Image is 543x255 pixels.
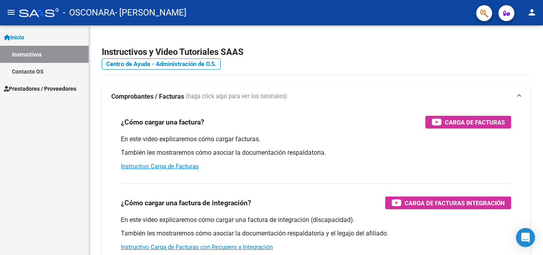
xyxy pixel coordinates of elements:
[385,197,511,209] button: Carga de Facturas Integración
[445,117,505,127] span: Carga de Facturas
[425,116,511,128] button: Carga de Facturas
[4,33,24,42] span: Inicio
[121,229,511,238] p: También les mostraremos cómo asociar la documentación respaldatoria y el legajo del afiliado.
[4,84,76,93] span: Prestadores / Proveedores
[405,198,505,208] span: Carga de Facturas Integración
[121,148,511,157] p: También les mostraremos cómo asociar la documentación respaldatoria.
[121,243,273,251] a: Instructivo Carga de Facturas con Recupero x Integración
[121,197,251,208] h3: ¿Cómo cargar una factura de integración?
[102,84,530,109] mat-expansion-panel-header: Comprobantes / Facturas (haga click aquí para ver los tutoriales)
[102,58,221,70] a: Centro de Ayuda - Administración de O.S.
[6,8,16,17] mat-icon: menu
[121,135,511,144] p: En este video explicaremos cómo cargar facturas.
[121,117,204,128] h3: ¿Cómo cargar una factura?
[516,228,535,247] div: Open Intercom Messenger
[527,8,537,17] mat-icon: person
[63,4,115,21] span: - OSCONARA
[121,163,199,170] a: Instructivo Carga de Facturas
[102,45,530,60] h2: Instructivos y Video Tutoriales SAAS
[115,4,186,21] span: - [PERSON_NAME]
[111,92,184,101] strong: Comprobantes / Facturas
[121,216,511,224] p: En este video explicaremos cómo cargar una factura de integración (discapacidad).
[186,92,287,101] span: (haga click aquí para ver los tutoriales)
